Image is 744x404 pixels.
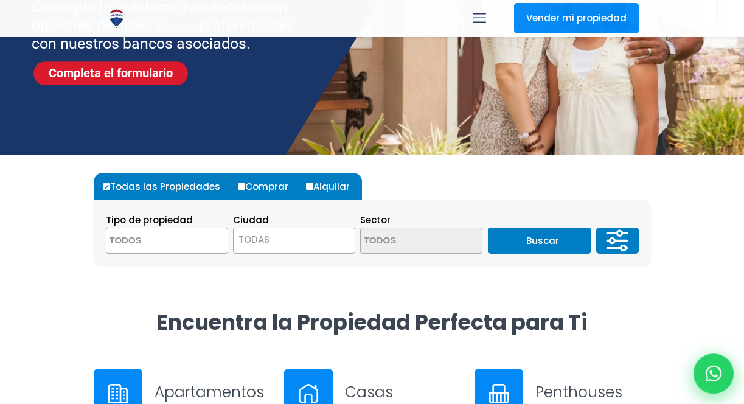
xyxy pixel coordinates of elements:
h3: Apartamentos [155,381,269,403]
span: Ciudad [233,214,269,226]
textarea: Search [106,228,224,254]
input: Todas las Propiedades [103,183,110,190]
strong: Encuentra la Propiedad Perfecta para Ti [156,307,588,337]
span: TODAS [238,233,269,246]
span: TODAS [233,228,355,254]
img: Logo de REMAX [106,8,127,29]
input: Comprar [238,183,245,190]
label: Todas las Propiedades [100,173,232,200]
span: Sector [360,214,391,226]
h3: Casas [345,381,460,403]
label: Comprar [235,173,301,200]
label: Alquilar [303,173,362,200]
input: Alquilar [306,183,313,190]
h3: Penthouses [535,381,650,403]
span: Tipo de propiedad [106,214,193,226]
a: mobile menu [469,8,490,29]
textarea: Search [361,228,479,254]
a: Vender mi propiedad [514,3,639,33]
button: Buscar [488,228,591,254]
span: TODAS [234,231,355,248]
